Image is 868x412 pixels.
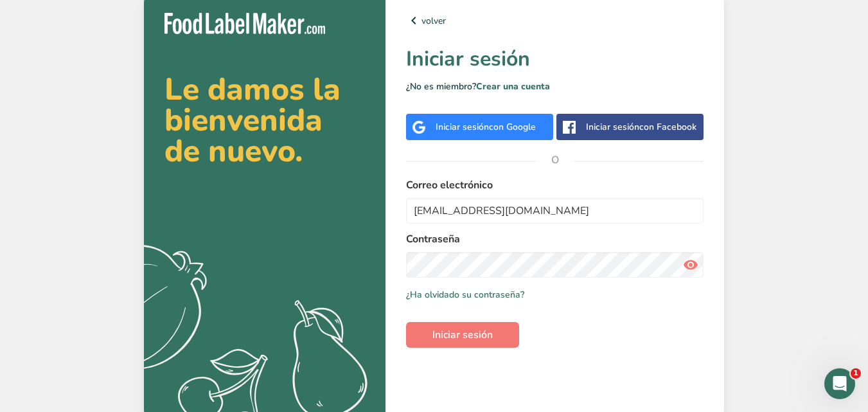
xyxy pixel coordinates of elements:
[436,120,536,134] div: Iniciar sesión
[406,198,704,224] input: Introduzca su correo electrónico
[476,80,550,93] a: Crear una cuenta
[406,44,704,75] h1: Iniciar sesión
[639,121,696,133] span: con Facebook
[406,13,704,28] a: volver
[536,141,574,179] span: O
[406,177,704,193] label: Correo electrónico
[164,13,325,34] img: Food Label Maker
[489,121,536,133] span: con Google
[164,74,365,166] h2: Le damos la bienvenida de nuevo.
[824,368,855,399] iframe: Intercom live chat
[406,322,519,348] button: Iniciar sesión
[432,327,493,343] span: Iniciar sesión
[851,368,861,379] span: 1
[406,231,704,247] label: Contraseña
[406,288,524,301] a: ¿Ha olvidado su contraseña?
[586,120,696,134] div: Iniciar sesión
[406,80,704,93] p: ¿No es miembro?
